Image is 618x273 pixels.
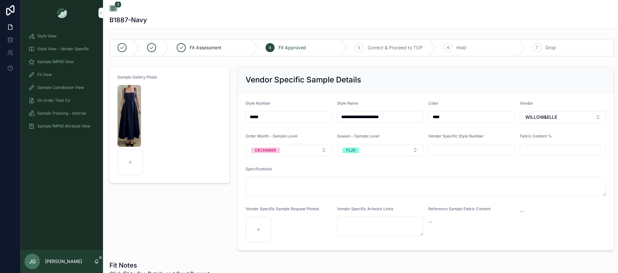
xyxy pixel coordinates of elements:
[24,43,99,55] a: Style View - Vendor Specific
[536,45,538,50] span: 7
[520,101,533,106] span: Vendor
[269,45,271,50] span: 4
[24,95,99,106] a: On Order Total Co
[29,258,36,265] span: JG
[109,15,147,24] h1: B1887-Navy
[246,144,332,156] button: Select Button
[37,59,74,64] span: Sample (MPN) View
[546,44,556,51] span: Drop
[24,56,99,68] a: Sample (MPN) View
[246,101,271,106] span: Style Number
[109,261,210,270] h1: Fit Notes
[246,166,272,171] span: Specifications
[115,1,121,8] span: 3
[456,44,466,51] span: Hold
[24,108,99,119] a: Sample Tracking - Internal
[24,82,99,93] a: Sample Coordinator View
[37,111,86,116] span: Sample Tracking - Internal
[190,44,221,51] span: Fit Assessment
[24,120,99,132] a: Sample (MPN) Attribute View
[525,114,557,120] span: WILLOW&ELLE
[278,44,306,51] span: Fit Approved
[57,8,67,18] img: App logo
[37,46,89,52] span: Style View - Vendor Specific
[37,124,90,129] span: Sample (MPN) Attribute View
[117,75,157,80] span: Sample Gallery Photo
[21,26,103,140] div: scrollable content
[428,101,438,106] span: Color
[246,75,361,85] h2: Vendor Specific Sample Details
[447,45,449,50] span: 6
[337,101,358,106] span: Style Name
[346,147,355,153] div: FL25
[246,134,297,138] span: Order Month - Sample Level
[428,219,432,225] span: --
[24,69,99,80] a: Fit View
[24,30,99,42] a: Style View
[520,134,552,138] span: Fabric Content %
[37,98,70,103] span: On Order Total Co
[337,134,379,138] span: Season - Sample Level
[246,206,319,211] span: Vendor Specific Sample Request Photos
[255,147,276,153] div: DECEMBER
[337,144,423,156] button: Select Button
[428,206,491,211] span: Reference Sample Fabric Content
[45,258,82,265] p: [PERSON_NAME]
[37,33,57,39] span: Style View
[368,44,423,51] span: Correct & Proceed to TOP
[428,134,484,138] span: Vendor Specific Style Number
[337,206,393,211] span: Vendor Specific Artwork Links
[109,5,117,13] button: 3
[117,85,141,147] img: Screenshot-2025-09-23-at-3.44.25-PM.png
[520,111,606,123] button: Select Button
[520,208,524,215] span: --
[358,45,360,50] span: 5
[37,72,52,77] span: Fit View
[37,85,84,90] span: Sample Coordinator View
